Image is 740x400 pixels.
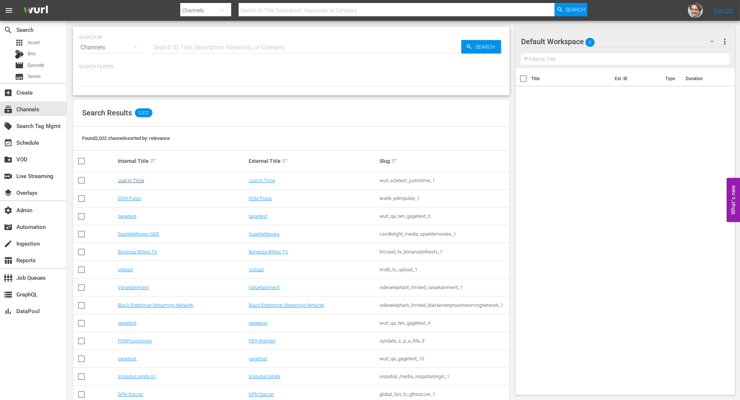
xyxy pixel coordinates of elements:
[555,3,587,16] button: Search
[610,68,661,89] th: Ext. ID
[4,88,13,97] span: Create
[4,273,13,282] span: Job Queues
[4,239,13,248] span: Ingestion
[118,374,156,379] a: InSpatial origIN A1
[681,68,726,89] th: Duration
[118,302,193,308] a: Black Enterprise Streaming Network
[28,73,41,80] span: Series
[282,158,288,164] span: sort
[379,231,508,237] div: candlelight_media_sparklemovies_1
[4,122,13,131] span: Search Tag Mgmt
[15,61,24,70] span: Episode
[379,302,508,308] div: videoelephant_limited_blackenterprisestreamingnetwork_1
[379,338,508,344] div: sysdata_s_p_a_fifa_9
[4,307,13,316] span: DataPool
[4,223,13,232] span: Automation
[379,178,508,183] div: wurl_e2etest_justintime_1
[118,196,141,201] a: EDM Pulse
[4,172,13,181] span: Live Streaming
[4,138,13,147] span: Schedule
[379,267,508,272] div: imdb_tv_upload_1
[461,40,501,53] button: Search
[249,267,264,272] a: Upload
[379,285,508,290] div: videoelephant_limited_valuetainment_1
[688,3,703,18] img: photo.jpg
[118,231,159,237] a: SparkleMovies-GER
[391,158,398,164] span: sort
[79,37,144,58] div: Channels
[4,26,13,35] span: Search
[118,213,136,219] a: gagetest
[379,196,508,201] div: levelk_edmpulse_1
[249,374,280,379] a: InSpatial origIN
[15,38,24,47] span: Asset
[521,31,721,52] div: Default Workspace
[118,338,152,344] a: FIFAPluswomen
[118,285,149,290] a: Valuetainment
[249,391,274,397] a: GFN Soccer
[4,188,13,197] span: Overlays
[15,50,24,59] div: Bits
[118,356,136,361] a: gagetest
[379,374,508,379] div: inspatial_media_inspatialorigin_1
[4,290,13,299] span: GraphQL
[379,157,508,165] div: Slug
[379,356,508,361] div: wurl_qa_gagetest_10
[82,135,170,141] span: Found 2,022 channels sorted by: relevance
[28,62,44,69] span: Episode
[720,33,729,50] button: more_vert
[249,196,272,201] a: EDM Pulse
[249,320,267,326] a: gagetest
[249,249,288,255] a: Bonanza-Billies TV
[82,108,132,117] span: Search Results
[28,39,40,46] span: Asset
[79,64,504,70] p: Search Filters:
[566,3,585,16] span: Search
[4,256,13,265] span: Reports
[249,213,267,219] a: gagetest
[714,7,733,13] a: Sign Out
[4,206,13,215] span: Admin
[720,37,729,46] span: more_vert
[15,72,24,81] span: Series
[379,320,508,326] div: wurl_qa_ten_gagetest_4
[379,391,508,397] div: global_fan_tv_gfnsoccer_1
[118,391,143,397] a: GFN Soccer
[18,2,54,19] img: ans4CAIJ8jUAAAAAAAAAAAAAAAAAAAAAAAAgQb4GAAAAAAAAAAAAAAAAAAAAAAAAJMjXAAAAAAAAAAAAAAAAAAAAAAAAgAT5G...
[118,178,144,183] a: Just In Time
[118,320,136,326] a: gagetest
[249,157,377,165] div: External Title
[249,285,279,290] a: Valuetainment
[4,155,13,164] span: VOD
[150,158,156,164] span: sort
[118,157,246,165] div: Internal Title
[4,6,13,15] span: menu
[379,249,508,255] div: tricoast_tv_bonanzabilliestv_1
[379,213,508,219] div: wurl_qa_ten_gagetest_5
[249,302,324,308] a: Black Enterprise Streaming Network
[661,68,681,89] th: Type
[249,338,275,344] a: FIFA Women
[249,356,267,361] a: gagetest
[118,267,133,272] a: Upload
[249,231,279,237] a: SparkleMovies
[249,178,275,183] a: Just In Time
[4,105,13,114] span: Channels
[531,68,610,89] th: Title
[28,50,36,58] span: Bits
[135,108,152,117] span: 2,022
[118,249,157,255] a: Bonanza-Billies TV
[472,40,501,53] span: Search
[585,35,595,50] span: 0
[727,178,740,222] button: Open Feedback Widget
